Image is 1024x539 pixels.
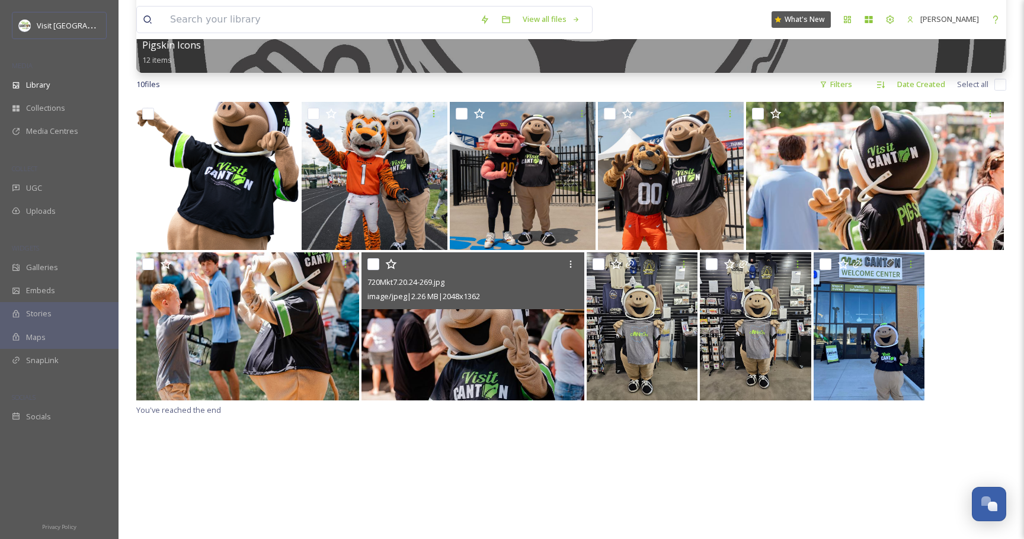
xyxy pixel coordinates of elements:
img: Pigskin and Chomps - NFL Flag 2025.jpg [598,102,744,250]
span: UGC [26,182,42,194]
span: image/jpeg | 2.26 MB | 2048 x 1362 [367,291,480,301]
span: SOCIALS [12,393,36,402]
img: 720Mkt7.20.24-270.jpg [746,102,1003,250]
button: Open Chat [972,487,1006,521]
span: Maps [26,332,46,343]
a: View all files [517,8,586,31]
img: Pigskin with Who Dey - NFL Flag 2025.jpg [302,102,447,250]
img: Pigskinsellingmerch@HOFVWelcomeCenter.2.jpg [587,252,698,400]
span: Stories [26,308,52,319]
span: Embeds [26,285,55,296]
span: 10 file s [136,79,160,90]
span: COLLECT [12,164,37,173]
span: [PERSON_NAME] [920,14,979,24]
img: HOFV Welcome Center Exterior Window and Visit Canton Sign.jpg [814,252,925,400]
img: download.jpeg [19,20,31,31]
span: Select all [957,79,988,90]
a: What's New [772,11,831,28]
span: Media Centres [26,126,78,137]
a: Pigskin Icons12 items [142,40,201,65]
span: 12 items [142,54,172,65]
span: MEDIA [12,61,33,70]
span: Visit [GEOGRAPHIC_DATA] [37,20,129,31]
span: SnapLink [26,355,59,366]
img: 720Mkt7.20.24-271.jpg [136,252,359,400]
a: [PERSON_NAME] [901,8,985,31]
span: 720Mkt7.20.24-269.jpg [367,277,444,287]
span: Privacy Policy [42,523,76,531]
span: Socials [26,411,51,422]
span: WIDGETS [12,243,39,252]
img: Pigskin - Celebrating Pose - Summer 2025 Iso.png [136,102,299,250]
img: Pigskin with Major Tuddy - NFL Flag 2025.jpg [450,102,596,250]
span: Galleries [26,262,58,273]
input: Search your library [164,7,474,33]
span: Uploads [26,206,56,217]
img: PigskinsellingMerch@HOFVWelcomeCenter.jpg [700,252,811,400]
span: Pigskin Icons [142,38,201,52]
span: You've reached the end [136,405,221,415]
span: Collections [26,102,65,114]
span: Library [26,79,50,91]
div: Filters [814,73,858,96]
img: 720Mkt7.20.24-269.jpg [361,252,584,400]
div: Date Created [891,73,951,96]
a: Privacy Policy [42,519,76,533]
